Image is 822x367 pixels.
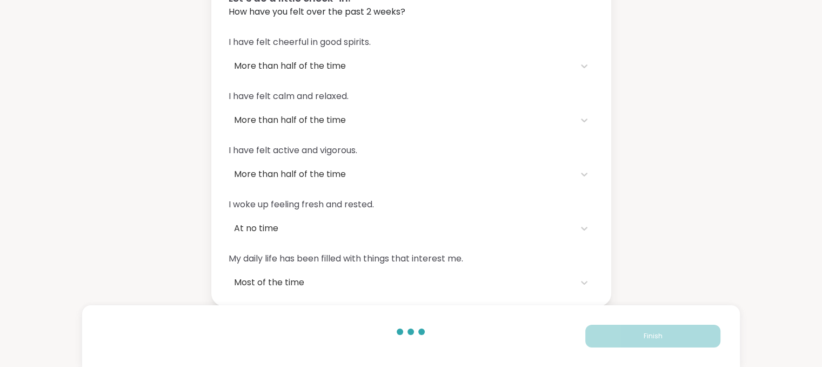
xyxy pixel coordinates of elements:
[234,60,569,73] div: More than half of the time
[234,114,569,127] div: More than half of the time
[234,276,569,289] div: Most of the time
[229,198,594,211] span: I woke up feeling fresh and rested.
[229,144,594,157] span: I have felt active and vigorous.
[229,5,594,18] span: How have you felt over the past 2 weeks?
[229,252,594,265] span: My daily life has been filled with things that interest me.
[234,168,569,181] div: More than half of the time
[229,36,594,49] span: I have felt cheerful in good spirits.
[643,331,662,341] span: Finish
[229,90,594,103] span: I have felt calm and relaxed.
[234,222,569,235] div: At no time
[585,325,720,348] button: Finish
